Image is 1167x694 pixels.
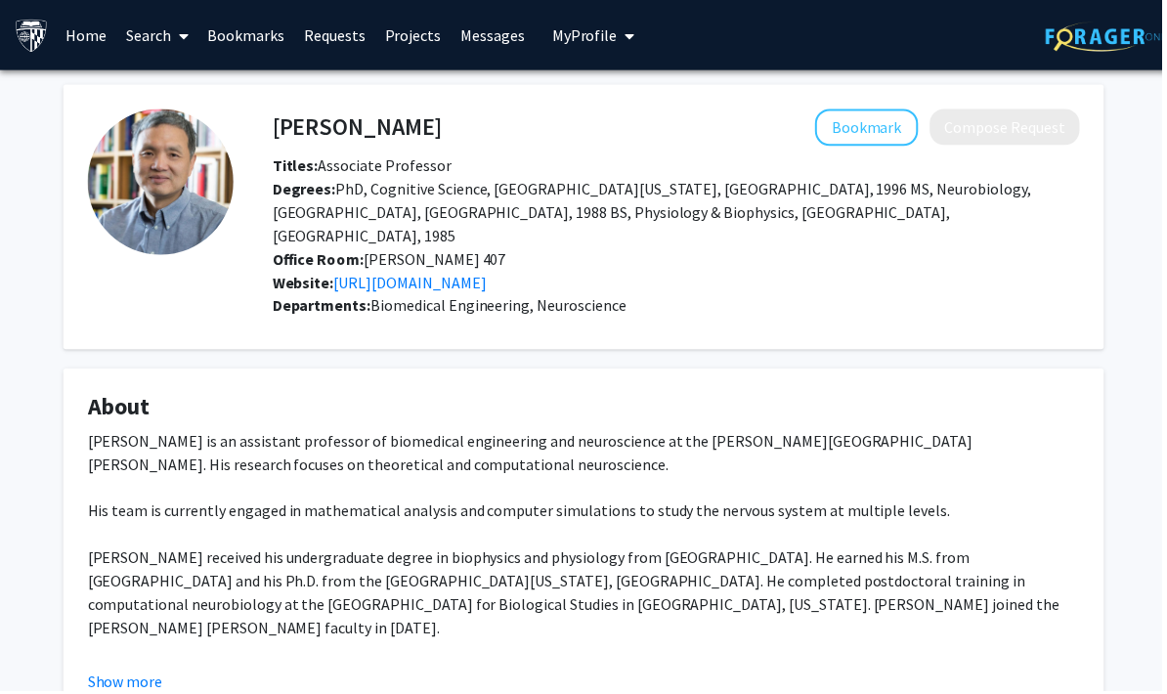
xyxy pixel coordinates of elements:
[335,274,489,293] a: Opens in a new tab
[454,1,538,69] a: Messages
[274,156,454,176] span: Associate Professor
[555,25,621,45] span: My Profile
[88,109,235,256] img: Profile Picture
[274,180,1036,246] span: PhD, Cognitive Science, [GEOGRAPHIC_DATA][US_STATE], [GEOGRAPHIC_DATA], 1996 MS, Neurobiology, [G...
[15,19,49,53] img: Johns Hopkins University Logo
[57,1,117,69] a: Home
[819,109,923,147] button: Add Kechen Zhang to Bookmarks
[274,180,337,199] b: Degrees:
[274,109,444,146] h4: [PERSON_NAME]
[274,156,320,176] b: Titles:
[377,1,454,69] a: Projects
[274,274,335,293] b: Website:
[934,109,1085,146] button: Compose Request to Kechen Zhang
[274,250,366,270] b: Office Room:
[274,297,372,317] b: Departments:
[117,1,199,69] a: Search
[274,250,508,270] span: [PERSON_NAME] 407
[296,1,377,69] a: Requests
[199,1,296,69] a: Bookmarks
[88,395,1085,423] h4: About
[15,606,83,679] iframe: Chat
[372,297,629,317] span: Biomedical Engineering, Neuroscience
